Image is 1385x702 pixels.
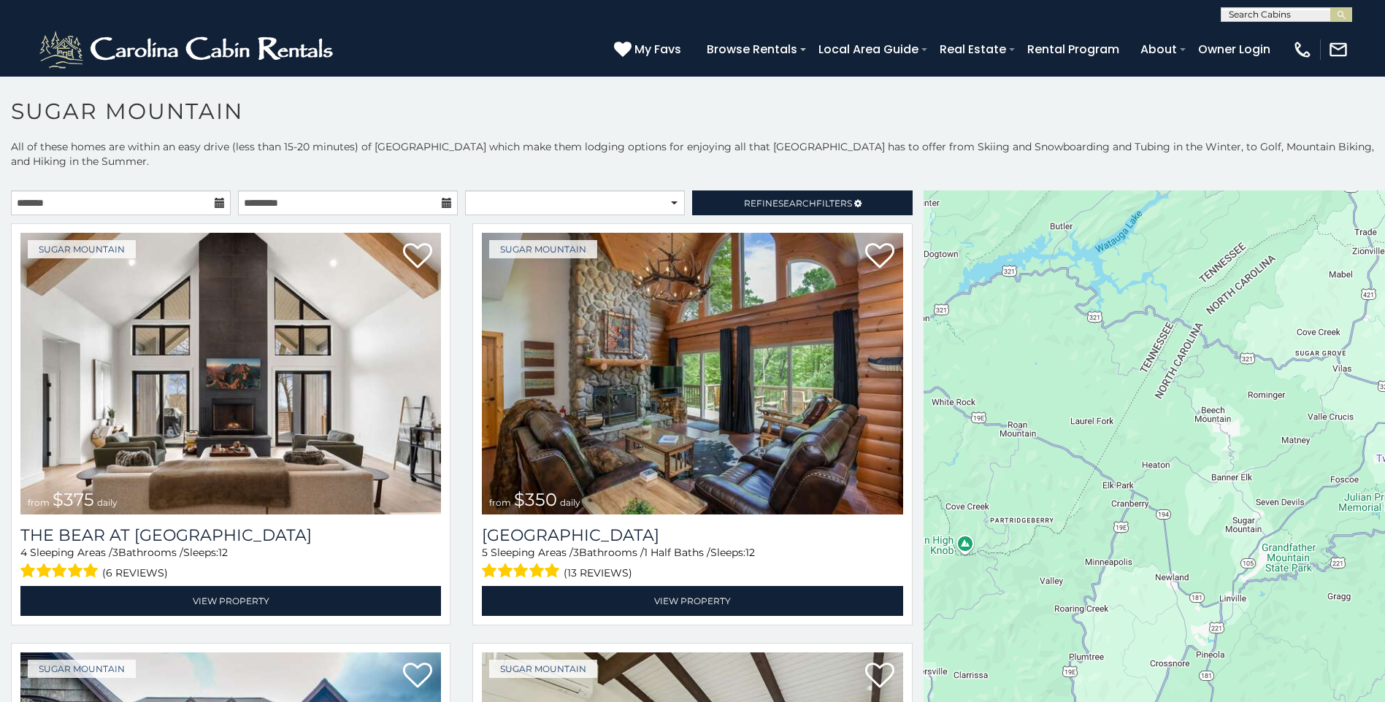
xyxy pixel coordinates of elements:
span: My Favs [634,40,681,58]
a: View Property [482,586,902,616]
span: Search [778,198,816,209]
span: from [489,497,511,508]
a: About [1133,36,1184,62]
img: Grouse Moor Lodge [482,233,902,514]
a: Sugar Mountain [489,660,597,678]
a: Grouse Moor Lodge from $350 daily [482,233,902,514]
span: 4 [20,546,27,559]
span: daily [97,497,118,508]
a: Add to favorites [865,661,894,692]
a: Sugar Mountain [489,240,597,258]
img: White-1-2.png [37,28,339,72]
span: $350 [514,489,557,510]
span: Refine Filters [744,198,852,209]
a: [GEOGRAPHIC_DATA] [482,525,902,545]
a: Add to favorites [403,661,432,692]
span: 12 [745,546,755,559]
div: Sleeping Areas / Bathrooms / Sleeps: [20,545,441,582]
a: My Favs [614,40,685,59]
a: The Bear At [GEOGRAPHIC_DATA] [20,525,441,545]
span: $375 [53,489,94,510]
div: Sleeping Areas / Bathrooms / Sleeps: [482,545,902,582]
span: (6 reviews) [102,563,168,582]
span: 3 [112,546,118,559]
span: daily [560,497,580,508]
a: Browse Rentals [699,36,805,62]
span: 5 [482,546,488,559]
a: Add to favorites [403,242,432,272]
img: phone-regular-white.png [1292,39,1313,60]
h3: The Bear At Sugar Mountain [20,525,441,545]
a: Rental Program [1020,36,1127,62]
span: 1 Half Baths / [644,546,710,559]
a: Real Estate [932,36,1013,62]
span: (13 reviews) [564,563,632,582]
img: The Bear At Sugar Mountain [20,233,441,514]
span: 3 [573,546,579,559]
a: RefineSearchFilters [692,190,912,215]
span: 12 [218,546,228,559]
a: Sugar Mountain [28,660,136,678]
a: Add to favorites [865,242,894,272]
img: mail-regular-white.png [1328,39,1348,60]
span: from [28,497,50,508]
a: View Property [20,586,441,616]
h3: Grouse Moor Lodge [482,525,902,545]
a: Sugar Mountain [28,240,136,258]
a: Local Area Guide [811,36,926,62]
a: The Bear At Sugar Mountain from $375 daily [20,233,441,514]
a: Owner Login [1191,36,1278,62]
